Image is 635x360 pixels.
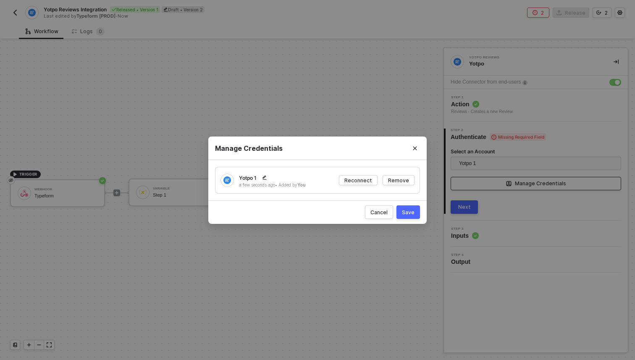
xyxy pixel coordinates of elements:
[72,27,105,36] div: Logs
[593,8,611,18] button: 2
[451,100,513,108] span: Action
[614,59,619,64] span: icon-collapse-right
[444,96,628,115] div: Step 1Action Reviews - Creates a new Review
[26,28,58,35] div: Workflow
[451,148,621,155] label: Select an Account
[533,10,538,15] span: icon-error-page
[44,6,107,13] span: Yotpo Reviews Integration
[76,13,115,19] span: Typeform [PROD]
[515,180,566,187] div: Manage Credentials
[153,187,216,190] div: Variable
[21,189,28,197] img: icon
[28,9,35,16] img: integration-icon
[402,208,415,215] div: Save
[34,193,97,199] div: Typeform
[451,133,546,141] span: Authenticate
[451,227,479,231] span: Step 3
[139,189,147,196] img: icon
[344,176,372,184] div: Reconnect
[215,144,420,152] div: Manage Credentials
[451,129,546,132] span: Step 2
[153,192,216,198] div: Step 1
[10,8,20,18] button: back
[19,171,37,178] span: TRIGGER
[99,177,106,184] span: icon-success-page
[469,60,600,68] div: Yotpo
[469,56,595,59] div: Yotpo Reviews
[403,137,427,160] button: Close
[239,182,306,188] div: a few seconds ago • Added by
[388,176,409,184] div: Remove
[451,96,513,99] span: Step 1
[12,9,18,16] img: back
[44,13,317,19] div: Last edited by - Now
[451,258,474,266] span: Output
[459,157,476,170] span: Yotpo 1
[617,10,622,15] span: icon-settings
[451,108,513,115] div: Reviews - Creates a new Review
[605,9,608,16] div: 2
[365,205,393,219] button: Cancel
[553,8,589,18] button: Release
[223,176,231,184] img: integration-icon
[34,188,97,191] div: Webhook
[451,78,521,86] div: Hide Connector from end-users
[596,10,601,15] span: icon-versioning
[451,253,474,257] span: Step 4
[506,181,512,186] span: icon-manage-credentials
[490,133,546,141] span: Missing Required Field
[8,177,13,184] span: eye-invisible
[297,182,306,187] b: You
[114,190,119,195] span: icon-play
[239,173,306,183] div: Yotpo 1
[458,204,471,210] div: Next
[451,231,479,240] span: Inputs
[451,200,478,214] button: Next
[541,9,544,16] div: 2
[47,342,52,347] span: icon-expand
[37,342,42,347] span: icon-minus
[527,8,549,18] button: 2
[96,27,105,36] sup: 0
[162,6,205,13] div: Draft • Version 2
[444,129,628,214] div: Step 2Authenticate Missing Required FieldSelect an AccountYotpo 1 Manage CredentialsNext
[163,7,168,12] span: icon-edit
[396,205,420,219] button: Save
[370,208,388,215] div: Cancel
[13,172,18,177] span: icon-play
[522,80,527,85] img: icon-info
[26,342,31,347] span: icon-play
[454,58,461,66] img: integration-icon
[110,6,160,13] div: Released • Version 1
[339,175,378,185] button: Reconnect
[383,175,415,185] button: Remove
[451,177,621,190] button: Manage Credentials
